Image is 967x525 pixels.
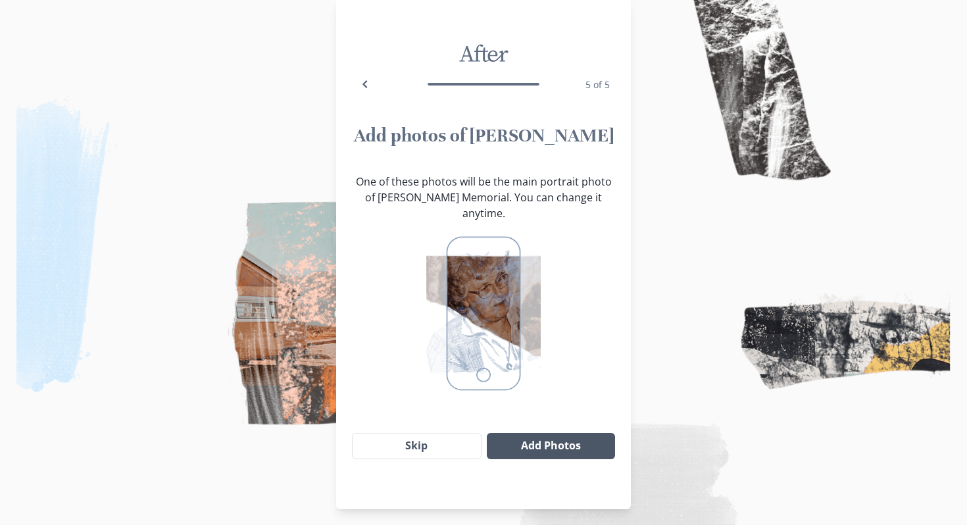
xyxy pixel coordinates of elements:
[352,124,615,147] h1: Add photos of [PERSON_NAME]
[352,174,615,221] p: One of these photos will be the main portrait photo of [PERSON_NAME] Memorial. You can change it ...
[352,433,482,459] button: Skip
[426,232,541,396] img: Portrait photo preview
[352,71,378,97] button: Back
[585,78,610,91] span: 5 of 5
[487,433,615,459] button: Add Photos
